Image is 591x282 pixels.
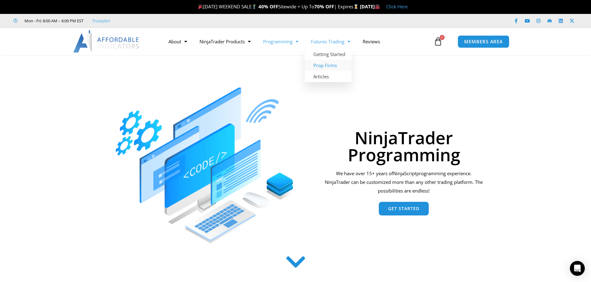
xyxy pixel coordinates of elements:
[258,3,278,10] strong: 40% OFF
[464,39,503,44] span: MEMBERS AREA
[193,34,257,49] a: NinjaTrader Products
[388,206,419,211] span: Get Started
[252,4,257,9] img: 🏌️‍♂️
[198,4,203,9] img: 🎉
[197,3,360,10] span: [DATE] WEEKEND SALE Sitewide + Up To | Expires
[305,34,356,49] a: Futures Trading
[257,34,305,49] a: Programming
[162,34,432,49] nav: Menu
[354,4,358,9] img: ⌛
[314,3,334,10] strong: 70% OFF
[116,88,295,243] img: programming 1 | Affordable Indicators – NinjaTrader
[162,34,193,49] a: About
[375,4,380,9] img: 🏭
[440,35,445,40] span: 0
[92,17,110,24] a: Trustpilot
[379,202,429,215] a: Get Started
[386,3,408,10] a: Click Here
[23,17,83,24] span: Mon - Fri: 8:00 AM – 6:00 PM EST
[73,30,140,53] img: LogoAI | Affordable Indicators – NinjaTrader
[356,34,386,49] a: Reviews
[424,33,452,50] a: 0
[393,170,416,176] span: NinjaScript
[360,3,380,10] strong: [DATE]
[323,169,485,195] div: We have over 15+ years of
[305,49,351,82] ul: Futures Trading
[325,170,483,194] span: programming experience. NinjaTrader can be customized more than any other trading platform. The p...
[305,71,351,82] a: Articles
[305,49,351,60] a: Getting Started
[458,35,509,48] a: MEMBERS AREA
[570,261,585,276] div: Open Intercom Messenger
[305,60,351,71] a: Prop Firms
[323,129,485,163] h1: NinjaTrader Programming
